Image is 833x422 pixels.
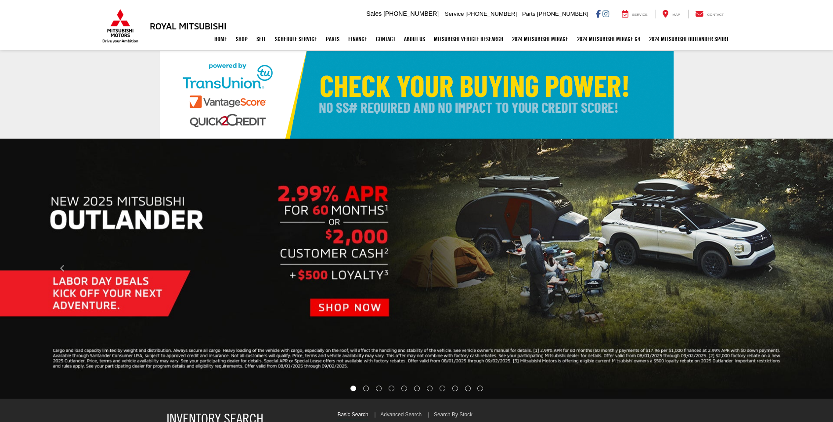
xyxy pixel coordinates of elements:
a: Service [615,10,654,18]
a: Home [210,28,231,50]
a: Parts: Opens in a new tab [321,28,344,50]
a: 2024 Mitsubishi Outlander SPORT [645,28,733,50]
li: Go to slide number 11. [477,386,483,391]
span: Service [632,13,648,17]
a: Instagram: Click to visit our Instagram page [602,10,609,17]
h3: Royal Mitsubishi [150,21,227,31]
a: Search By Stock [434,411,472,420]
a: Shop [231,28,252,50]
li: Go to slide number 10. [465,386,471,391]
li: Go to slide number 4. [389,386,394,391]
img: Mitsubishi [101,9,140,43]
a: Advanced Search [380,411,422,420]
a: About Us [400,28,429,50]
button: Click to view next picture. [708,156,833,381]
a: Contact [371,28,400,50]
a: Basic Search [337,411,368,420]
a: 2024 Mitsubishi Mirage [508,28,573,50]
a: Finance [344,28,371,50]
span: [PHONE_NUMBER] [383,10,439,17]
span: Parts [522,11,535,17]
span: Map [672,13,680,17]
li: Go to slide number 5. [401,386,407,391]
span: [PHONE_NUMBER] [537,11,588,17]
span: Contact [707,13,724,17]
a: Mitsubishi Vehicle Research [429,28,508,50]
span: Service [445,11,464,17]
li: Go to slide number 7. [427,386,433,391]
li: Go to slide number 3. [376,386,382,391]
span: [PHONE_NUMBER] [465,11,517,17]
a: Sell [252,28,270,50]
li: Go to slide number 1. [350,386,356,391]
li: Go to slide number 6. [414,386,420,391]
a: Facebook: Click to visit our Facebook page [596,10,601,17]
a: Schedule Service: Opens in a new tab [270,28,321,50]
li: Go to slide number 9. [452,386,458,391]
img: Check Your Buying Power [160,51,674,139]
a: 2024 Mitsubishi Mirage G4 [573,28,645,50]
li: Go to slide number 8. [440,386,445,391]
li: Go to slide number 2. [363,386,369,391]
a: Contact [689,10,731,18]
a: Map [656,10,686,18]
span: Sales [366,10,382,17]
